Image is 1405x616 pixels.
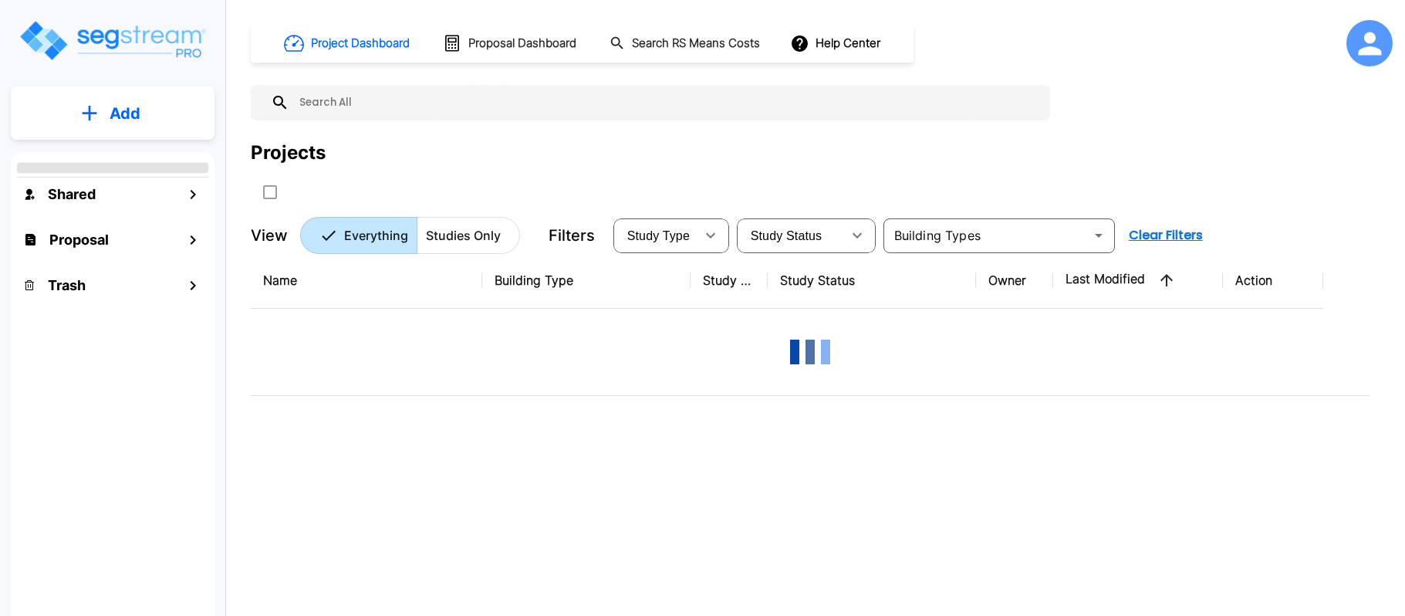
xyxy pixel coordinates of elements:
div: Projects [251,139,326,167]
span: Study Status [751,229,822,242]
th: Building Type [482,252,691,309]
th: Owner [976,252,1053,309]
h1: Proposal Dashboard [468,35,576,52]
h1: Shared [48,184,96,205]
th: Name [251,252,482,309]
button: Clear Filters [1123,220,1209,251]
p: Add [110,102,140,125]
p: Everything [344,226,408,245]
div: Select [616,214,695,257]
button: Proposal Dashboard [437,27,585,59]
span: Study Type [627,229,690,242]
input: Building Types [888,225,1085,246]
button: Everything [300,217,417,254]
button: Open [1088,225,1109,246]
th: Action [1223,252,1323,309]
button: Search RS Means Costs [603,29,768,59]
th: Study Status [768,252,976,309]
h1: Trash [48,275,86,296]
button: Project Dashboard [278,26,418,60]
p: Studies Only [426,226,501,245]
button: Add [11,91,214,136]
div: Platform [300,217,520,254]
h1: Project Dashboard [311,35,410,52]
button: Help Center [787,29,887,58]
h1: Proposal [49,229,109,250]
th: Study Type [691,252,768,309]
h1: Search RS Means Costs [632,35,760,52]
p: View [251,224,288,247]
button: SelectAll [255,177,285,208]
input: Search All [289,85,1042,120]
img: Logo [18,19,207,63]
p: Filters [549,224,595,247]
div: Select [740,214,842,257]
th: Last Modified [1053,252,1223,309]
img: Loading [779,321,841,383]
button: Studies Only [417,217,520,254]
